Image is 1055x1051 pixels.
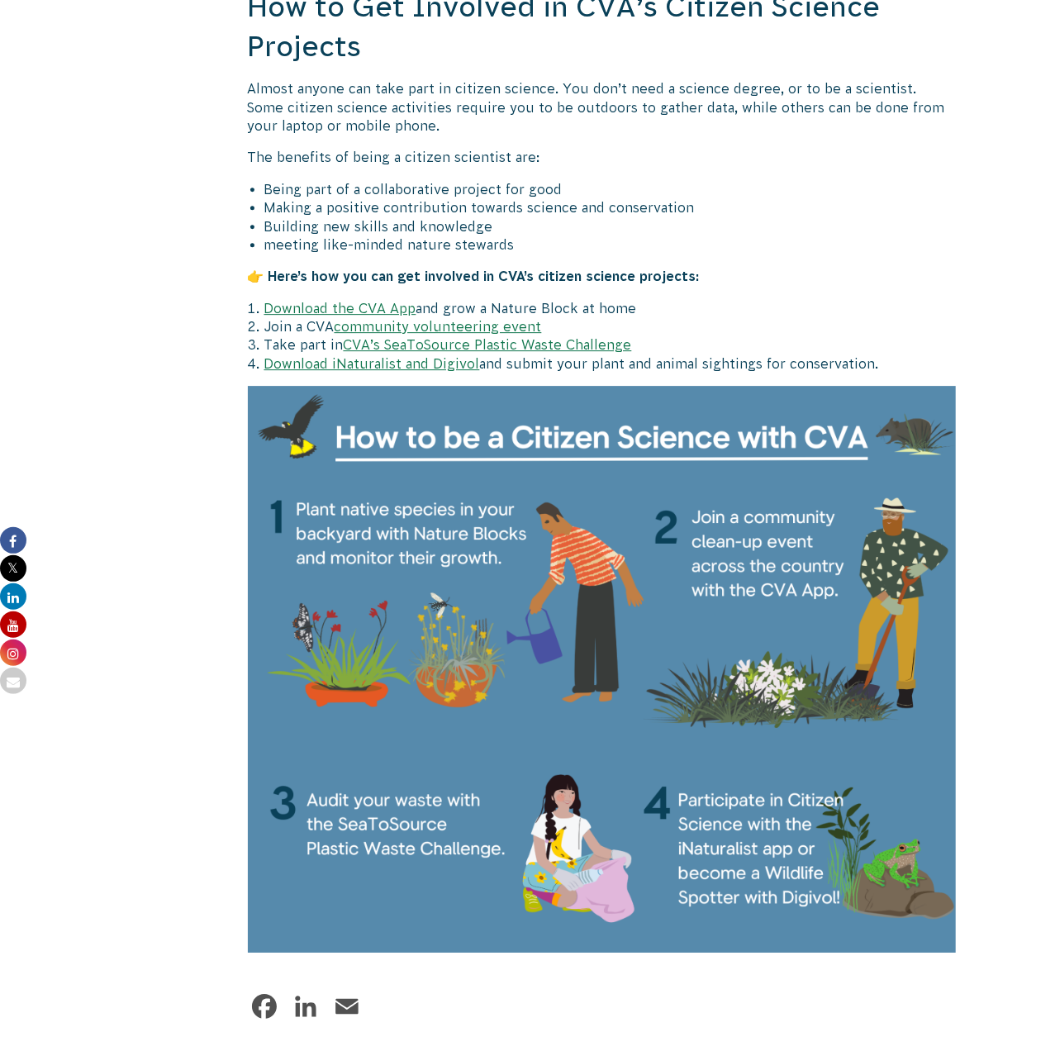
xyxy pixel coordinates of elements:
[264,354,957,373] li: and submit your plant and animal sightings for conservation.
[289,990,322,1023] a: LinkedIn
[264,356,480,371] a: Download iNaturalist and Digivol
[264,335,957,354] li: Take part in
[344,337,632,352] a: CVA’s SeaToSource Plastic Waste Challenge
[264,235,957,254] li: meeting like-minded nature stewards
[335,319,542,334] a: community volunteering event
[248,269,700,283] strong: 👉 Here’s how you can get involved in CVA’s citizen science projects:
[264,180,957,198] li: Being part of a collaborative project for good
[330,990,364,1023] a: Email
[264,217,957,235] li: Building new skills and knowledge
[264,198,957,216] li: Making a positive contribution towards science and conservation
[264,301,416,316] a: Download the CVA App
[248,148,957,166] p: The benefits of being a citizen scientist are:
[264,299,957,317] li: and grow a Nature Block at home
[264,317,957,335] li: Join a CVA
[248,990,281,1023] a: Facebook
[248,79,957,135] p: Almost anyone can take part in citizen science. You don’t need a science degree, or to be a scien...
